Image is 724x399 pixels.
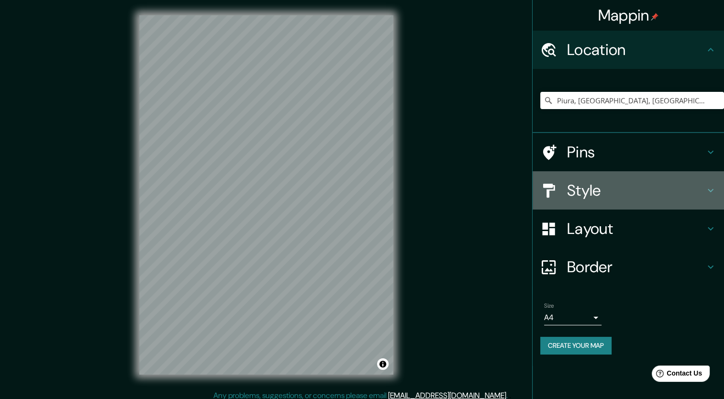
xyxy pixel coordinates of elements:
[533,133,724,171] div: Pins
[567,219,705,238] h4: Layout
[567,257,705,277] h4: Border
[544,302,554,310] label: Size
[540,337,612,355] button: Create your map
[598,6,659,25] h4: Mappin
[567,40,705,59] h4: Location
[544,310,601,325] div: A4
[377,358,389,370] button: Toggle attribution
[540,92,724,109] input: Pick your city or area
[639,362,713,388] iframe: Help widget launcher
[533,210,724,248] div: Layout
[651,13,658,21] img: pin-icon.png
[533,31,724,69] div: Location
[139,15,393,375] canvas: Map
[533,171,724,210] div: Style
[533,248,724,286] div: Border
[567,143,705,162] h4: Pins
[567,181,705,200] h4: Style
